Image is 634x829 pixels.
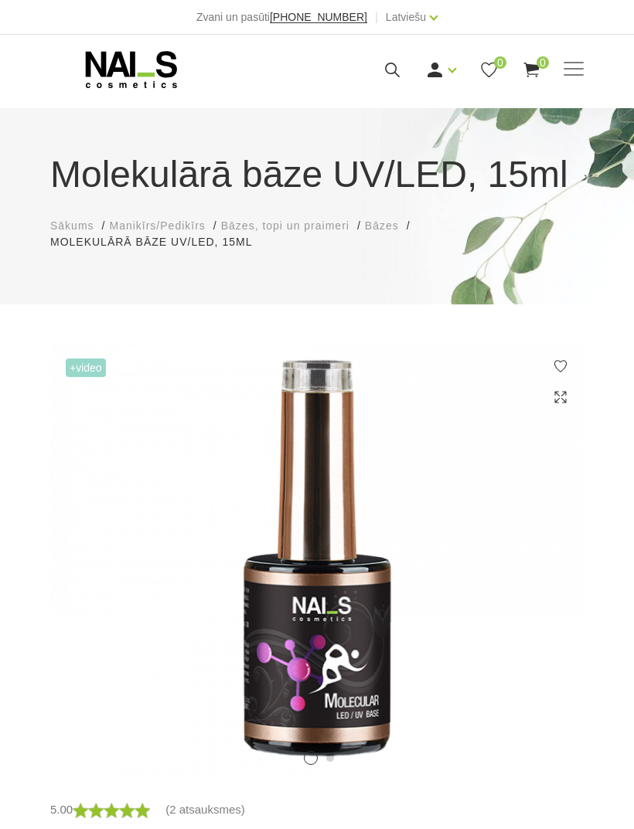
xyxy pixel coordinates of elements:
[270,11,367,23] span: [PHONE_NUMBER]
[196,8,367,26] div: Zvani un pasūti
[109,218,205,234] a: Manikīrs/Pedikīrs
[109,219,205,232] span: Manikīrs/Pedikīrs
[479,60,499,80] a: 0
[50,147,584,202] h1: Molekulārā bāze UV/LED, 15ml
[221,219,349,232] span: Bāzes, topi un praimeri
[326,754,334,762] button: 2 of 2
[50,234,268,250] li: Molekulārā bāze UV/LED, 15ml
[50,803,73,816] span: 5.00
[375,8,378,26] span: |
[522,60,541,80] a: 0
[50,343,584,777] img: ...
[494,56,506,69] span: 0
[50,219,94,232] span: Sākums
[365,218,399,234] a: Bāzes
[221,218,349,234] a: Bāzes, topi un praimeri
[270,12,367,23] a: [PHONE_NUMBER]
[165,800,245,819] a: (2 atsauksmes)
[365,219,399,232] span: Bāzes
[304,751,318,765] button: 1 of 2
[537,56,549,69] span: 0
[66,358,106,377] span: +Video
[386,8,426,26] a: Latviešu
[50,218,94,234] a: Sākums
